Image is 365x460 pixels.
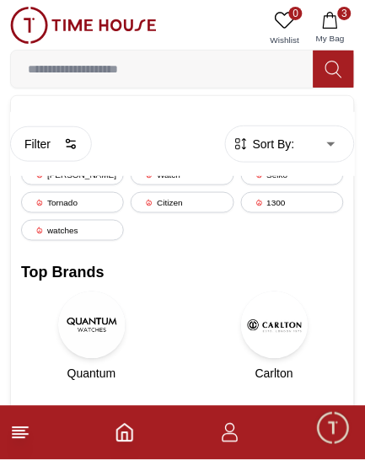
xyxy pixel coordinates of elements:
[264,34,306,46] span: Wishlist
[21,261,344,285] h2: Top Brands
[17,283,348,350] div: Chat with us now
[72,438,107,452] span: Home
[115,423,135,443] a: Home
[306,7,355,50] button: 3My Bag
[255,366,293,382] span: Carlton
[264,7,306,50] a: 0Wishlist
[21,220,124,241] div: watches
[10,7,157,44] img: ...
[315,410,352,447] div: Chat Widget
[21,192,124,213] div: Tornado
[338,7,352,20] span: 3
[2,401,178,457] div: Home
[67,366,116,382] span: Quantum
[21,106,344,130] h2: Trending Searches
[19,18,51,51] img: Company logo
[181,401,364,457] div: Conversation
[314,17,348,51] em: Minimize
[241,292,309,359] img: Carlton
[250,136,295,152] span: Sort By:
[58,292,126,359] img: Quantum
[17,227,348,262] div: Find your dream watch—experts ready to assist!
[289,7,303,20] span: 0
[74,306,319,328] span: Chat with us now
[233,136,295,152] button: Sort By:
[17,186,319,218] div: Timehousecompany
[10,126,92,162] button: Filter
[309,32,352,45] span: My Bag
[241,192,344,213] div: 1300
[21,292,162,382] a: QuantumQuantum
[131,192,233,213] div: Citizen
[233,438,311,452] span: Conversation
[204,292,345,382] a: CarltonCarlton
